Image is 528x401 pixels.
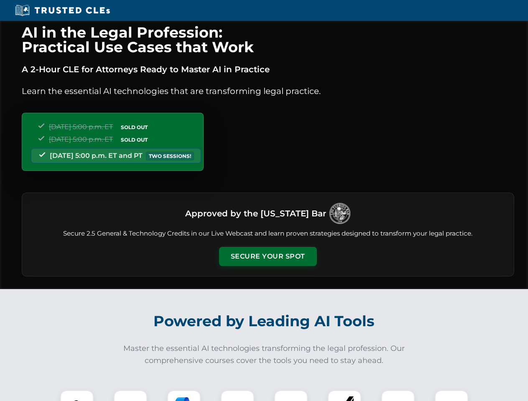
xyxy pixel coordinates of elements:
h2: Powered by Leading AI Tools [33,307,496,336]
p: A 2-Hour CLE for Attorneys Ready to Master AI in Practice [22,63,514,76]
p: Learn the essential AI technologies that are transforming legal practice. [22,84,514,98]
p: Secure 2.5 General & Technology Credits in our Live Webcast and learn proven strategies designed ... [32,229,504,239]
span: [DATE] 5:00 p.m. ET [49,123,113,131]
button: Secure Your Spot [219,247,317,266]
h1: AI in the Legal Profession: Practical Use Cases that Work [22,25,514,54]
span: SOLD OUT [118,123,150,132]
img: Trusted CLEs [13,4,112,17]
img: Logo [329,203,350,224]
h3: Approved by the [US_STATE] Bar [185,206,326,221]
span: SOLD OUT [118,135,150,144]
p: Master the essential AI technologies transforming the legal profession. Our comprehensive courses... [118,343,411,367]
span: [DATE] 5:00 p.m. ET [49,135,113,143]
